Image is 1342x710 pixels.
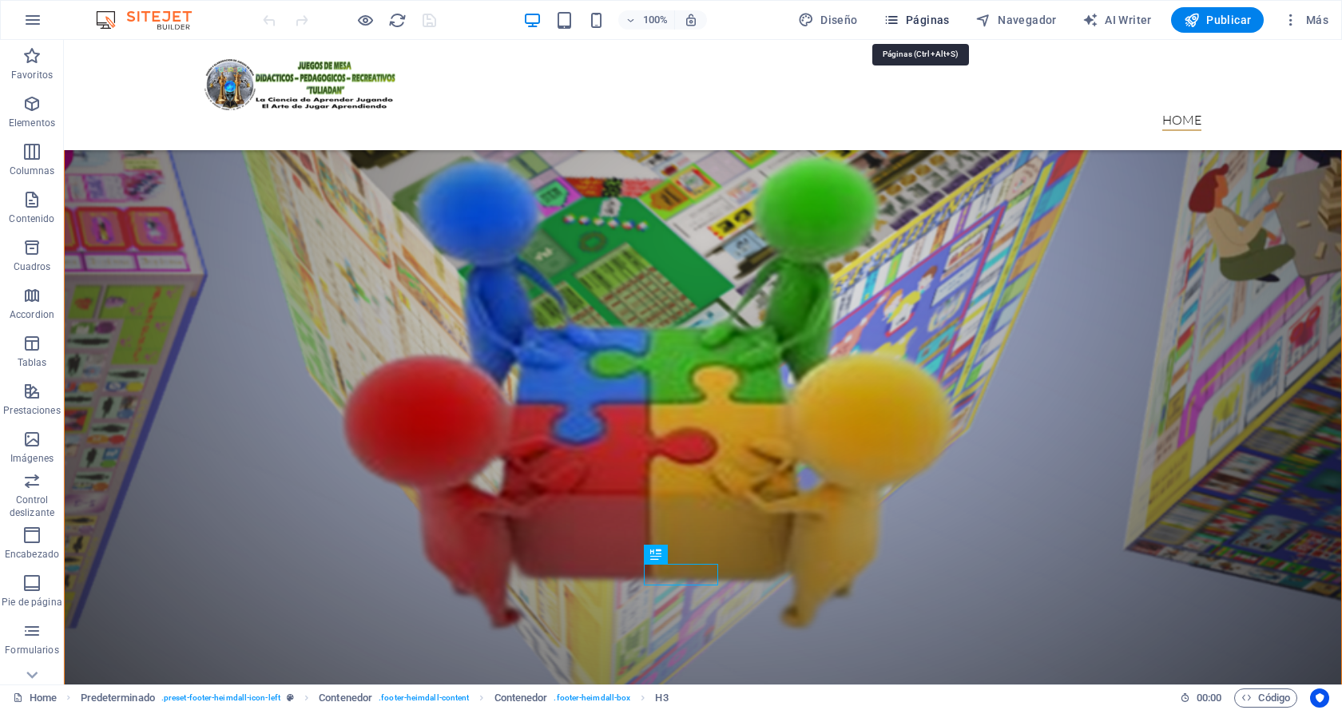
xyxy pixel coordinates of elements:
span: Navegador [975,12,1057,28]
span: Código [1241,688,1290,708]
button: Más [1276,7,1335,33]
span: Más [1283,12,1328,28]
p: Formularios [5,644,58,656]
span: . footer-heimdall-box [554,688,630,708]
nav: breadcrumb [81,688,669,708]
span: . preset-footer-heimdall-icon-left [161,688,280,708]
p: Imágenes [10,452,54,465]
span: . footer-heimdall-content [379,688,469,708]
h6: Tiempo de la sesión [1180,688,1222,708]
p: Encabezado [5,548,59,561]
span: Haz clic para seleccionar y doble clic para editar [494,688,548,708]
button: Código [1234,688,1297,708]
p: Contenido [9,212,54,225]
button: Publicar [1171,7,1265,33]
p: Elementos [9,117,55,129]
span: Haz clic para seleccionar y doble clic para editar [81,688,155,708]
p: Cuadros [14,260,51,273]
button: AI Writer [1076,7,1158,33]
div: Diseño (Ctrl+Alt+Y) [792,7,864,33]
button: 100% [618,10,675,30]
i: Este elemento es un preajuste personalizable [287,693,294,702]
span: Haz clic para seleccionar y doble clic para editar [655,688,668,708]
span: 00 00 [1197,688,1221,708]
span: Publicar [1184,12,1252,28]
span: Páginas [883,12,950,28]
p: Prestaciones [3,404,60,417]
p: Accordion [10,308,54,321]
button: Haz clic para salir del modo de previsualización y seguir editando [355,10,375,30]
img: Editor Logo [92,10,212,30]
span: Diseño [798,12,858,28]
span: Haz clic para seleccionar y doble clic para editar [319,688,372,708]
p: Columnas [10,165,55,177]
span: AI Writer [1082,12,1152,28]
button: reload [387,10,407,30]
button: Diseño [792,7,864,33]
i: Al redimensionar, ajustar el nivel de zoom automáticamente para ajustarse al dispositivo elegido. [684,13,698,27]
p: Tablas [18,356,47,369]
i: Volver a cargar página [388,11,407,30]
span: : [1208,692,1210,704]
button: Usercentrics [1310,688,1329,708]
p: Pie de página [2,596,62,609]
p: Favoritos [11,69,53,81]
button: Navegador [969,7,1063,33]
h6: 100% [642,10,668,30]
button: Páginas [877,7,956,33]
a: Haz clic para cancelar la selección y doble clic para abrir páginas [13,688,57,708]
